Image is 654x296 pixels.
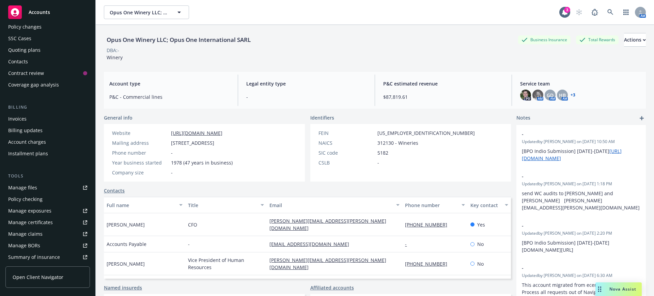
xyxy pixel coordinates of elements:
[107,202,175,209] div: Full name
[107,47,119,54] div: DBA: -
[13,274,63,281] span: Open Client Navigator
[624,33,646,47] button: Actions
[8,217,53,228] div: Manage certificates
[8,68,44,79] div: Contract review
[188,202,256,209] div: Title
[522,190,640,211] span: send WC audits to [PERSON_NAME] and [PERSON_NAME] [PERSON_NAME][EMAIL_ADDRESS][PERSON_NAME][DOMAI...
[5,33,90,44] a: SSC Cases
[377,139,418,146] span: 312130 - Wineries
[468,197,511,213] button: Key contact
[104,114,133,121] span: General info
[269,241,355,247] a: [EMAIL_ADDRESS][DOMAIN_NAME]
[8,21,42,32] div: Policy changes
[8,194,43,205] div: Policy checking
[269,257,386,270] a: [PERSON_NAME][EMAIL_ADDRESS][PERSON_NAME][DOMAIN_NAME]
[522,272,640,279] span: Updated by [PERSON_NAME] on [DATE] 6:30 AM
[8,182,37,193] div: Manage files
[269,202,392,209] div: Email
[5,217,90,228] a: Manage certificates
[5,194,90,205] a: Policy checking
[516,167,646,217] div: -Updatedby [PERSON_NAME] on [DATE] 1:18 PMsend WC audits to [PERSON_NAME] and [PERSON_NAME] [PERS...
[522,139,640,145] span: Updated by [PERSON_NAME] on [DATE] 10:50 AM
[522,239,640,253] p: [BPO Indio Submission] [DATE]-[DATE] [DOMAIN_NAME][URL]
[516,114,530,122] span: Notes
[188,240,190,248] span: -
[516,125,646,167] div: -Updatedby [PERSON_NAME] on [DATE] 10:50 AM[BPO Indio Submission] [DATE]-[DATE][URL][DOMAIN_NAME]
[576,35,619,44] div: Total Rewards
[269,218,386,231] a: [PERSON_NAME][EMAIL_ADDRESS][PERSON_NAME][DOMAIN_NAME]
[5,21,90,32] a: Policy changes
[5,205,90,216] a: Manage exposures
[318,139,375,146] div: NAICS
[8,113,27,124] div: Invoices
[547,92,554,99] span: GD
[104,187,125,194] a: Contacts
[318,159,375,166] div: CSLB
[104,197,185,213] button: Full name
[522,282,633,295] span: This account migrated from ecerts to Navigator. Process all requests out of Navigator.
[532,90,543,100] img: photo
[5,229,90,239] a: Manage claims
[107,221,145,228] span: [PERSON_NAME]
[171,169,173,176] span: -
[104,35,253,44] div: Opus One Winery LLC; Opus One International SARL
[522,130,623,138] span: -
[377,159,379,166] span: -
[8,137,46,147] div: Account charges
[5,3,90,22] a: Accounts
[5,173,90,180] div: Tools
[5,56,90,67] a: Contacts
[185,197,267,213] button: Title
[171,149,173,156] span: -
[109,93,230,100] span: P&C - Commercial lines
[405,221,453,228] a: [PHONE_NUMBER]
[383,80,503,87] span: P&C estimated revenue
[107,240,146,248] span: Accounts Payable
[310,284,354,291] a: Affiliated accounts
[188,256,264,271] span: Vice President of Human Resources
[8,45,41,56] div: Quoting plans
[310,114,334,121] span: Identifiers
[522,147,640,162] p: [BPO Indio Submission] [DATE]-[DATE]
[112,159,168,166] div: Year business started
[171,130,222,136] a: [URL][DOMAIN_NAME]
[604,5,617,19] a: Search
[638,114,646,122] a: add
[110,9,169,16] span: Opus One Winery LLC; Opus One International SARL
[609,286,636,292] span: Nova Assist
[520,90,531,100] img: photo
[619,5,633,19] a: Switch app
[522,173,623,180] span: -
[377,149,388,156] span: 5182
[588,5,602,19] a: Report a Bug
[516,217,646,259] div: -Updatedby [PERSON_NAME] on [DATE] 2:20 PM[BPO Indio Submission] [DATE]-[DATE] [DOMAIN_NAME][URL]
[112,139,168,146] div: Mailing address
[477,260,484,267] span: No
[405,202,457,209] div: Phone number
[8,125,43,136] div: Billing updates
[518,35,571,44] div: Business Insurance
[112,169,168,176] div: Company size
[520,80,640,87] span: Service team
[8,79,59,90] div: Coverage gap analysis
[5,113,90,124] a: Invoices
[522,264,623,271] span: -
[8,56,28,67] div: Contacts
[564,7,570,13] div: 3
[477,221,485,228] span: Yes
[246,93,367,100] span: -
[477,240,484,248] span: No
[595,282,642,296] button: Nova Assist
[171,159,233,166] span: 1978 (47 years in business)
[109,80,230,87] span: Account type
[5,148,90,159] a: Installment plans
[571,93,575,97] a: +3
[8,240,40,251] div: Manage BORs
[522,181,640,187] span: Updated by [PERSON_NAME] on [DATE] 1:18 PM
[377,129,475,137] span: [US_EMPLOYER_IDENTIFICATION_NUMBER]
[470,202,501,209] div: Key contact
[522,222,623,229] span: -
[572,5,586,19] a: Start snowing
[522,230,640,236] span: Updated by [PERSON_NAME] on [DATE] 2:20 PM
[112,129,168,137] div: Website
